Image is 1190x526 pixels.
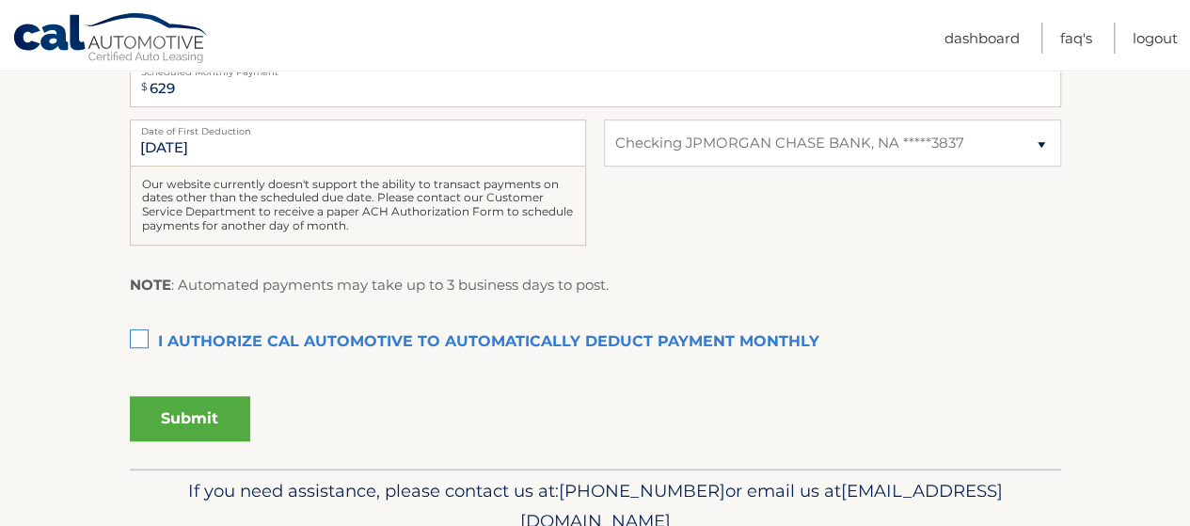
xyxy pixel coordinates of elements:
[1060,23,1092,54] a: FAQ's
[1133,23,1178,54] a: Logout
[130,273,609,297] p: : Automated payments may take up to 3 business days to post.
[130,120,586,167] input: Payment Date
[130,396,250,441] button: Submit
[130,276,171,294] strong: NOTE
[559,480,725,502] span: [PHONE_NUMBER]
[130,167,586,246] div: Our website currently doesn't support the ability to transact payments on dates other than the sc...
[130,60,1061,107] input: Payment Amount
[135,66,153,108] span: $
[12,12,210,67] a: Cal Automotive
[130,324,1061,361] label: I authorize cal automotive to automatically deduct payment monthly
[130,120,586,135] label: Date of First Deduction
[944,23,1020,54] a: Dashboard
